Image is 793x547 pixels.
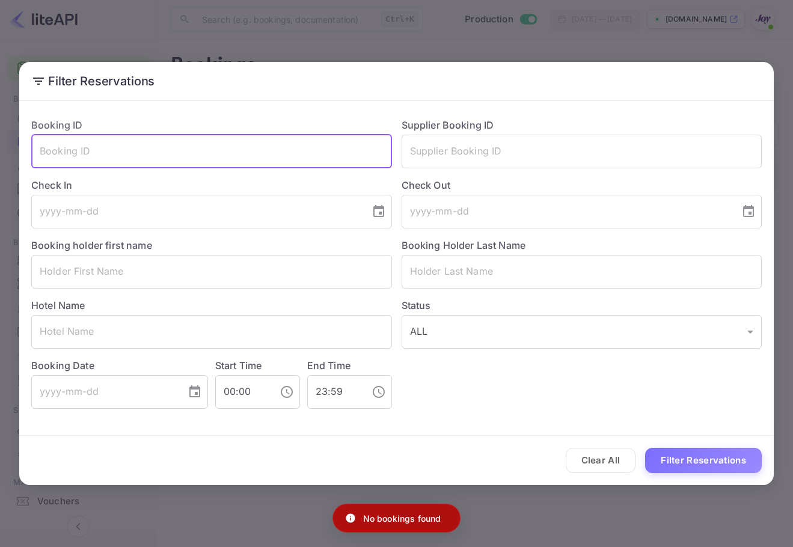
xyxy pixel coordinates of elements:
label: Check Out [402,178,762,192]
button: Filter Reservations [645,448,762,474]
input: Holder First Name [31,255,392,289]
input: Holder Last Name [402,255,762,289]
div: ALL [402,315,762,349]
button: Choose date [183,380,207,404]
input: yyyy-mm-dd [31,375,178,409]
label: Start Time [215,359,262,371]
label: Status [402,298,762,313]
label: Booking holder first name [31,239,152,251]
input: Hotel Name [31,315,392,349]
button: Choose time, selected time is 11:59 PM [367,380,391,404]
input: Supplier Booking ID [402,135,762,168]
input: yyyy-mm-dd [31,195,362,228]
label: Check In [31,178,392,192]
input: hh:mm [215,375,270,409]
h2: Filter Reservations [19,62,774,100]
button: Clear All [566,448,636,474]
button: Choose date [736,200,761,224]
input: hh:mm [307,375,362,409]
input: yyyy-mm-dd [402,195,732,228]
button: Choose date [367,200,391,224]
label: Booking Holder Last Name [402,239,526,251]
label: Booking Date [31,358,208,373]
button: Choose time, selected time is 12:00 AM [275,380,299,404]
label: Booking ID [31,119,83,131]
label: End Time [307,359,351,371]
p: No bookings found [363,512,441,525]
label: Hotel Name [31,299,85,311]
input: Booking ID [31,135,392,168]
label: Supplier Booking ID [402,119,494,131]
